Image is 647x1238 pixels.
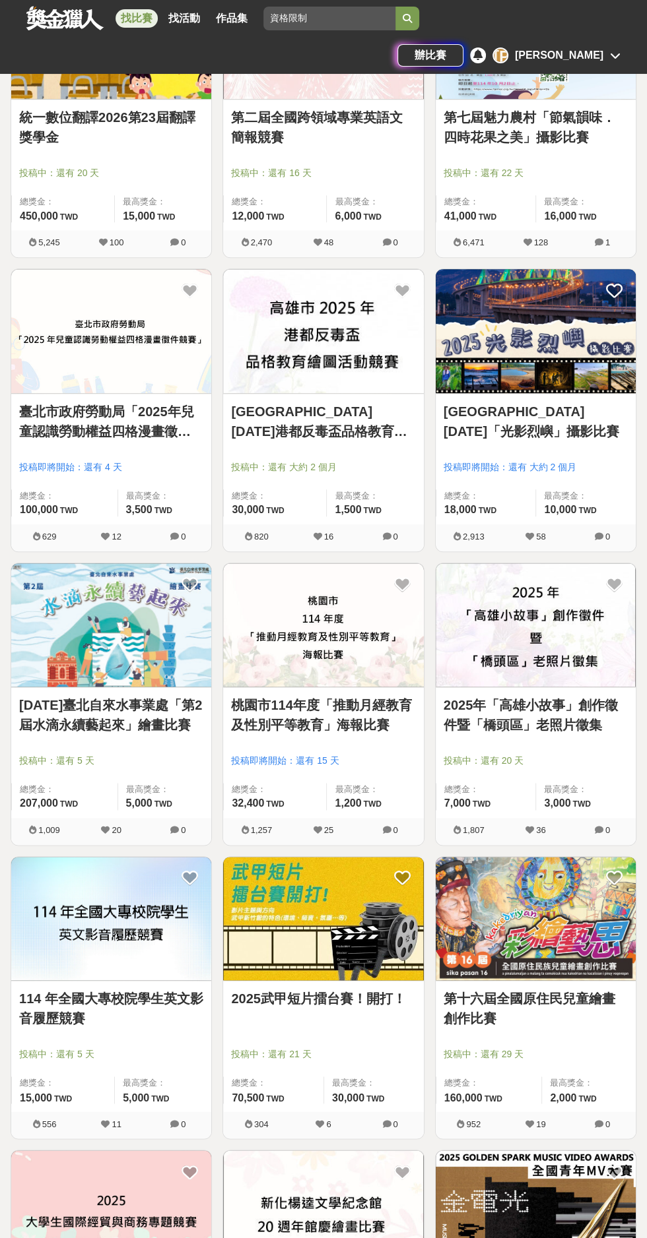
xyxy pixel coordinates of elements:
img: Cover Image [436,269,636,392]
span: 1,200 [335,797,361,809]
span: 最高獎金： [544,195,628,208]
a: Cover Image [223,269,423,393]
div: [PERSON_NAME] [493,47,508,63]
span: 556 [42,1119,57,1129]
span: 總獎金： [20,1076,106,1090]
span: TWD [266,1094,284,1103]
span: 5,000 [123,1092,149,1103]
span: TWD [366,1094,384,1103]
span: TWD [363,799,381,809]
a: [DATE]臺北自來水事業處「第2屆水滴永續藝起來」繪畫比賽 [19,695,203,735]
span: TWD [473,799,491,809]
span: TWD [479,506,496,515]
span: 100 [110,237,124,247]
span: 0 [181,532,186,542]
span: TWD [54,1094,72,1103]
img: Cover Image [11,563,211,687]
span: 0 [181,237,186,247]
span: 15,000 [123,210,155,222]
span: TWD [266,212,284,222]
span: 投稿中：還有 20 天 [19,166,203,180]
span: 最高獎金： [126,783,204,796]
span: 投稿中：還有 21 天 [231,1047,415,1061]
input: 2025 反詐視界—全國影片競賽 [263,7,395,30]
span: TWD [578,506,596,515]
span: 16 [324,532,333,542]
span: 最高獎金： [332,1076,416,1090]
span: TWD [60,799,78,809]
span: 207,000 [20,797,58,809]
span: 總獎金： [232,1076,316,1090]
span: TWD [479,212,496,222]
span: 1,257 [251,825,273,835]
span: 1,009 [38,825,60,835]
span: 投稿中：還有 22 天 [444,166,628,180]
span: 總獎金： [444,489,528,503]
span: 1 [605,237,610,247]
span: 6,471 [463,237,485,247]
a: 作品集 [211,9,253,28]
span: 11 [112,1119,121,1129]
span: 48 [324,237,333,247]
span: TWD [154,506,172,515]
span: 總獎金： [444,1076,534,1090]
span: TWD [485,1094,502,1103]
span: 7,000 [444,797,471,809]
span: 投稿中：還有 16 天 [231,166,415,180]
div: [PERSON_NAME] [515,47,603,63]
a: Cover Image [223,857,423,981]
span: TWD [363,212,381,222]
a: Cover Image [436,857,636,981]
span: 629 [42,532,57,542]
img: Cover Image [436,857,636,980]
span: TWD [266,799,284,809]
span: TWD [578,212,596,222]
span: 30,000 [332,1092,364,1103]
span: 32,400 [232,797,264,809]
span: 投稿即將開始：還有 15 天 [231,754,415,768]
span: 最高獎金： [335,783,415,796]
span: 總獎金： [232,195,318,208]
span: TWD [154,799,172,809]
a: 桃園市114年度「推動月經教育及性別平等教育」海報比賽 [231,695,415,735]
a: 找活動 [163,9,205,28]
a: [GEOGRAPHIC_DATA][DATE]港都反毒盃品格教育繪圖活動競賽 [231,402,415,441]
span: 最高獎金： [335,195,415,208]
span: 304 [254,1119,269,1129]
a: 臺北市政府勞動局「2025年兒童認識勞動權益四格漫畫徵件競賽」 [19,402,203,441]
span: TWD [60,506,78,515]
a: Cover Image [223,563,423,687]
span: 總獎金： [20,783,110,796]
a: 統一數位翻譯2026第23屆翻譯獎學金 [19,108,203,147]
span: 投稿中：還有 20 天 [444,754,628,768]
span: 投稿中：還有 5 天 [19,754,203,768]
span: 總獎金： [20,195,106,208]
a: 114 年全國大專校院學生英文影音履歷競賽 [19,989,203,1028]
span: 0 [605,825,610,835]
span: 20 [112,825,121,835]
span: 0 [181,825,186,835]
span: 41,000 [444,210,477,222]
span: 投稿即將開始：還有 4 天 [19,460,203,474]
span: 0 [393,825,397,835]
span: 15,000 [20,1092,52,1103]
span: 2,000 [550,1092,576,1103]
span: 投稿中：還有 大約 2 個月 [231,460,415,474]
span: 18,000 [444,504,477,515]
span: 0 [393,1119,397,1129]
span: 5,245 [38,237,60,247]
span: TWD [363,506,381,515]
a: 2025武甲短片擂台賽！開打！ [231,989,415,1008]
span: 0 [605,1119,610,1129]
span: 總獎金： [444,783,528,796]
img: Cover Image [11,269,211,392]
span: TWD [578,1094,596,1103]
span: TWD [266,506,284,515]
div: 辦比賽 [397,44,463,67]
img: Cover Image [223,857,423,980]
span: 0 [181,1119,186,1129]
span: 最高獎金： [544,489,628,503]
span: 6 [326,1119,331,1129]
